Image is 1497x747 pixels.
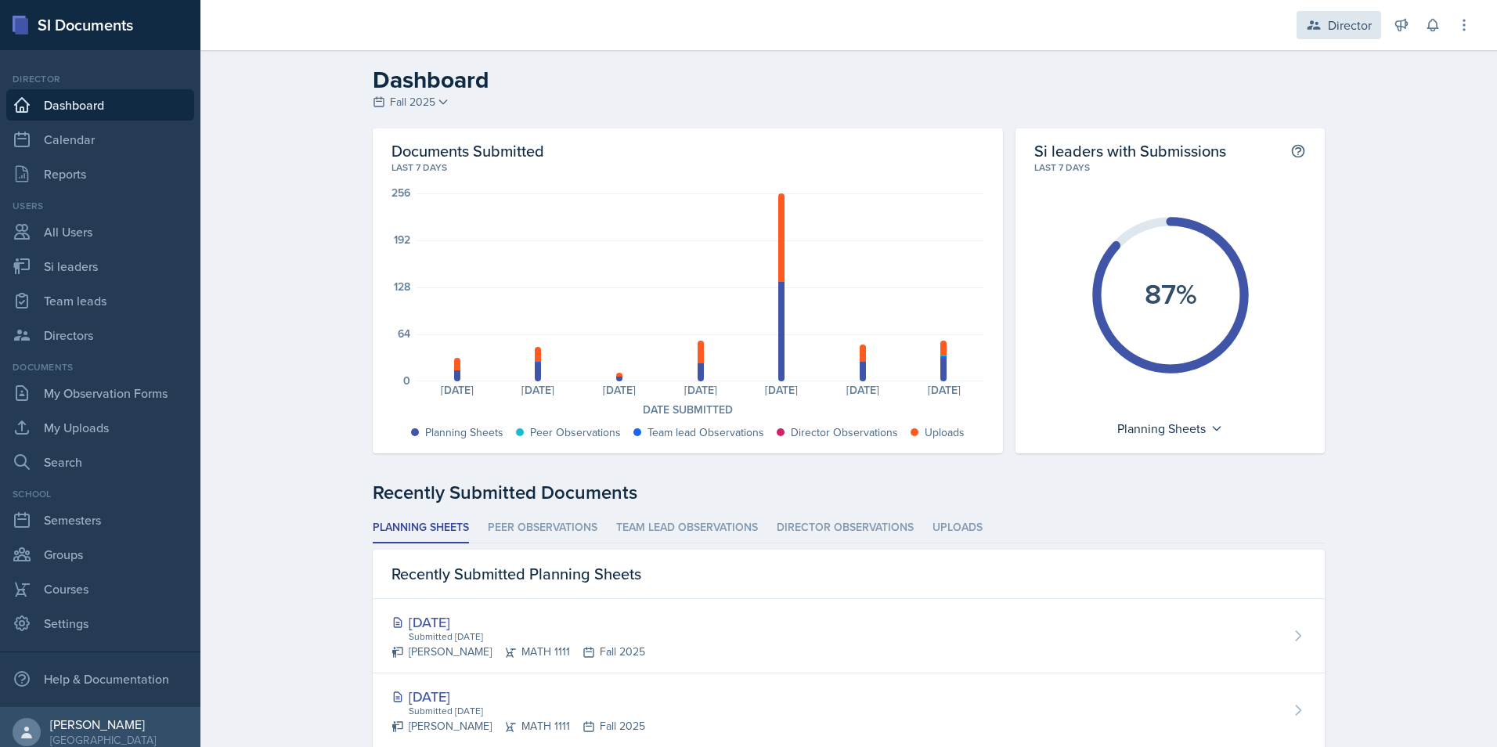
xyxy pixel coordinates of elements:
[403,375,410,386] div: 0
[373,66,1325,94] h2: Dashboard
[647,424,764,441] div: Team lead Observations
[373,599,1325,673] a: [DATE] Submitted [DATE] [PERSON_NAME]MATH 1111Fall 2025
[904,384,985,395] div: [DATE]
[822,384,904,395] div: [DATE]
[932,513,983,543] li: Uploads
[373,550,1325,599] div: Recently Submitted Planning Sheets
[391,402,984,418] div: Date Submitted
[1144,273,1196,314] text: 87%
[6,360,194,374] div: Documents
[391,612,645,633] div: [DATE]
[6,377,194,409] a: My Observation Forms
[391,686,645,707] div: [DATE]
[390,94,435,110] span: Fall 2025
[1109,416,1231,441] div: Planning Sheets
[6,216,194,247] a: All Users
[6,124,194,155] a: Calendar
[373,478,1325,507] div: Recently Submitted Documents
[925,424,965,441] div: Uploads
[391,141,984,161] h2: Documents Submitted
[1034,161,1306,175] div: Last 7 days
[1034,141,1226,161] h2: Si leaders with Submissions
[488,513,597,543] li: Peer Observations
[6,285,194,316] a: Team leads
[407,630,645,644] div: Submitted [DATE]
[579,384,660,395] div: [DATE]
[1328,16,1372,34] div: Director
[394,234,410,245] div: 192
[6,158,194,189] a: Reports
[741,384,823,395] div: [DATE]
[6,608,194,639] a: Settings
[498,384,579,395] div: [DATE]
[6,199,194,213] div: Users
[616,513,758,543] li: Team lead Observations
[391,644,645,660] div: [PERSON_NAME] MATH 1111 Fall 2025
[417,384,498,395] div: [DATE]
[391,161,984,175] div: Last 7 days
[530,424,621,441] div: Peer Observations
[6,663,194,695] div: Help & Documentation
[6,504,194,536] a: Semesters
[407,704,645,718] div: Submitted [DATE]
[50,716,156,732] div: [PERSON_NAME]
[6,72,194,86] div: Director
[6,89,194,121] a: Dashboard
[6,539,194,570] a: Groups
[6,319,194,351] a: Directors
[398,328,410,339] div: 64
[391,187,410,198] div: 256
[6,487,194,501] div: School
[425,424,503,441] div: Planning Sheets
[6,446,194,478] a: Search
[791,424,898,441] div: Director Observations
[391,718,645,734] div: [PERSON_NAME] MATH 1111 Fall 2025
[6,251,194,282] a: Si leaders
[660,384,741,395] div: [DATE]
[777,513,914,543] li: Director Observations
[394,281,410,292] div: 128
[6,412,194,443] a: My Uploads
[6,573,194,604] a: Courses
[373,513,469,543] li: Planning Sheets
